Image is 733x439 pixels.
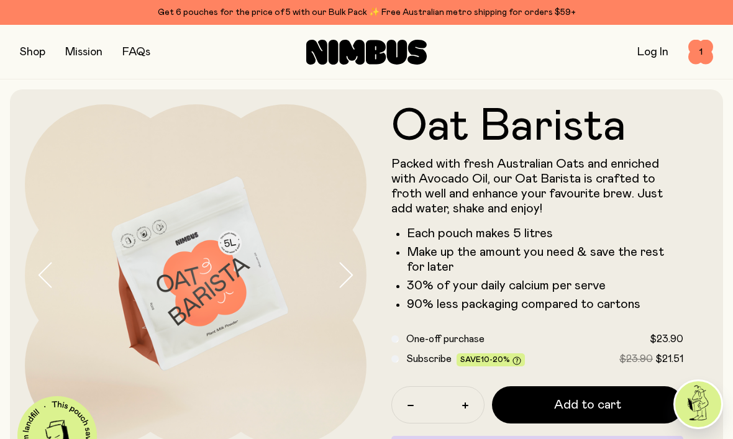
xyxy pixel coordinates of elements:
[655,354,683,364] span: $21.51
[391,156,683,216] p: Packed with fresh Australian Oats and enriched with Avocado Oil, our Oat Barista is crafted to fr...
[406,334,485,344] span: One-off purchase
[460,356,521,365] span: Save
[637,47,668,58] a: Log In
[554,396,621,414] span: Add to cart
[406,354,452,364] span: Subscribe
[20,5,713,20] div: Get 6 pouches for the price of 5 with our Bulk Pack ✨ Free Australian metro shipping for orders $59+
[675,381,721,427] img: agent
[619,354,653,364] span: $23.90
[492,386,683,423] button: Add to cart
[65,47,102,58] a: Mission
[391,104,683,149] h1: Oat Barista
[688,40,713,65] button: 1
[407,226,683,241] li: Each pouch makes 5 litres
[481,356,510,363] span: 10-20%
[122,47,150,58] a: FAQs
[650,334,683,344] span: $23.90
[407,245,683,274] li: Make up the amount you need & save the rest for later
[407,297,683,312] li: 90% less packaging compared to cartons
[407,278,683,293] li: 30% of your daily calcium per serve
